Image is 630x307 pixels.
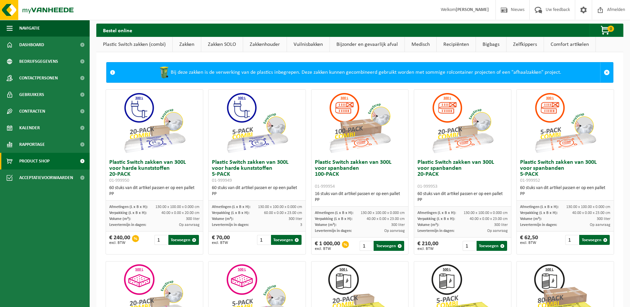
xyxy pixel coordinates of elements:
a: Zakken SOLO [201,37,243,52]
span: Navigatie [19,20,40,37]
span: 01-999950 [109,178,129,183]
span: Volume (m³): [315,223,336,227]
input: 1 [565,235,579,245]
span: Levertermijn in dagen: [417,229,454,233]
span: Op aanvraag [384,229,405,233]
input: 1 [154,235,168,245]
span: Product Shop [19,153,49,169]
span: 130.00 x 100.00 x 0.000 cm [464,211,508,215]
span: excl. BTW [212,241,230,245]
span: 40.00 x 0.00 x 23.00 cm [572,211,610,215]
input: 1 [463,241,476,251]
span: Volume (m³): [212,217,233,221]
span: 60.00 x 0.00 x 23.00 cm [264,211,302,215]
h2: Bestel online [96,24,139,37]
span: Volume (m³): [109,217,131,221]
span: 01-999949 [212,178,232,183]
input: 1 [257,235,270,245]
span: 01-999952 [520,178,540,183]
button: 0 [589,24,623,37]
span: Levertermijn in dagen: [109,223,146,227]
span: Verpakking (L x B x H): [212,211,249,215]
span: Gebruikers [19,86,44,103]
span: 40.00 x 0.00 x 20.00 cm [161,211,200,215]
div: Bij deze zakken is de verwerking van de plastics inbegrepen. Deze zakken kunnen gecombineerd gebr... [119,62,600,82]
span: Kalender [19,120,40,136]
span: Contactpersonen [19,70,58,86]
span: Op aanvraag [487,229,508,233]
div: 60 stuks van dit artikel passen er op een pallet [212,185,302,197]
a: Comfort artikelen [544,37,595,52]
input: 1 [360,241,373,251]
span: Levertermijn in dagen: [520,223,557,227]
span: Afmetingen (L x B x H): [212,205,250,209]
h3: Plastic Switch zakken van 300L voor spanbanden 5-PACK [520,159,610,183]
span: 130.00 x 100.00 x 0.000 cm [155,205,200,209]
span: Afmetingen (L x B x H): [109,205,148,209]
span: 01-999953 [417,184,437,189]
div: 60 stuks van dit artikel passen er op een pallet [109,185,200,197]
img: 01-999950 [121,90,188,156]
button: Toevoegen [271,235,302,245]
span: Verpakking (L x B x H): [520,211,558,215]
a: Recipiënten [437,37,476,52]
h3: Plastic Switch zakken van 300L voor harde kunststoffen 5-PACK [212,159,302,183]
a: Zelfkippers [506,37,544,52]
div: € 1 000,00 [315,241,340,251]
span: Afmetingen (L x B x H): [315,211,353,215]
span: 300 liter [597,217,610,221]
a: Plastic Switch zakken (combi) [96,37,172,52]
button: Toevoegen [579,235,610,245]
span: 130.00 x 100.00 x 0.000 cm [361,211,405,215]
span: Rapportage [19,136,45,153]
a: Zakkenhouder [243,37,287,52]
span: 300 liter [289,217,302,221]
div: PP [109,191,200,197]
button: Toevoegen [168,235,199,245]
span: Afmetingen (L x B x H): [417,211,456,215]
span: Afmetingen (L x B x H): [520,205,559,209]
a: Medisch [405,37,436,52]
a: Bijzonder en gevaarlijk afval [330,37,405,52]
img: 01-999953 [429,90,496,156]
div: PP [212,191,302,197]
span: Levertermijn in dagen: [212,223,249,227]
span: 300 liter [391,223,405,227]
span: Verpakking (L x B x H): [109,211,147,215]
a: Bigbags [476,37,506,52]
span: 130.00 x 100.00 x 0.000 cm [566,205,610,209]
span: Dashboard [19,37,44,53]
div: € 210,00 [417,241,438,251]
span: excl. BTW [315,247,340,251]
div: PP [520,191,610,197]
span: 0 [607,26,614,32]
span: Acceptatievoorwaarden [19,169,73,186]
span: excl. BTW [520,241,538,245]
div: € 70,00 [212,235,230,245]
span: Verpakking (L x B x H): [417,217,455,221]
span: 01-999954 [315,184,335,189]
span: Volume (m³): [417,223,439,227]
div: € 240,00 [109,235,130,245]
span: Contracten [19,103,45,120]
img: 01-999952 [532,90,598,156]
div: 60 stuks van dit artikel passen er op een pallet [417,191,508,203]
span: 300 liter [494,223,508,227]
span: excl. BTW [417,247,438,251]
span: Bedrijfsgegevens [19,53,58,70]
span: Op aanvraag [590,223,610,227]
h3: Plastic Switch zakken van 300L voor spanbanden 100-PACK [315,159,405,189]
strong: [PERSON_NAME] [456,7,489,12]
img: 01-999949 [224,90,290,156]
img: WB-0240-HPE-GN-50.png [157,66,171,79]
h3: Plastic Switch zakken van 300L voor spanbanden 20-PACK [417,159,508,189]
span: 40.00 x 0.00 x 23.00 cm [470,217,508,221]
span: Op aanvraag [179,223,200,227]
span: Volume (m³): [520,217,542,221]
span: excl. BTW [109,241,130,245]
button: Toevoegen [477,241,507,251]
a: Zakken [173,37,201,52]
img: 01-999954 [326,90,393,156]
h3: Plastic Switch zakken van 300L voor harde kunststoffen 20-PACK [109,159,200,183]
a: Vuilnisbakken [287,37,329,52]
